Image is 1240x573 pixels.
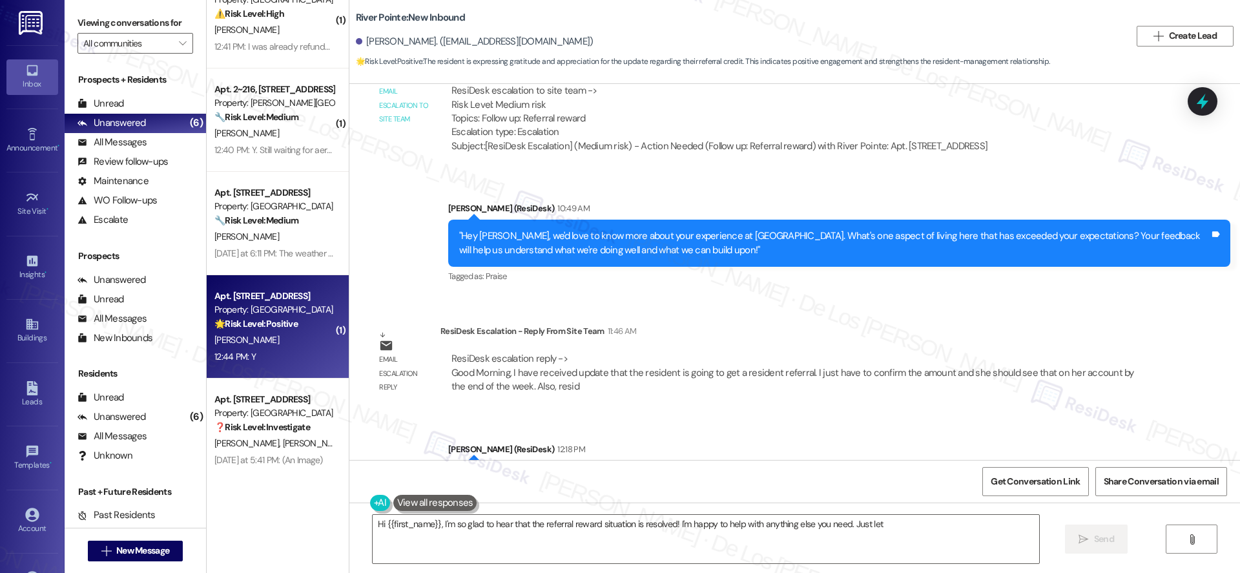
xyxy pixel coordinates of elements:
[6,59,58,94] a: Inbox
[214,96,334,110] div: Property: [PERSON_NAME][GEOGRAPHIC_DATA] Apartments
[65,367,206,380] div: Residents
[77,410,146,424] div: Unanswered
[6,250,58,285] a: Insights •
[77,391,124,404] div: Unread
[982,467,1088,496] button: Get Conversation Link
[214,247,669,259] div: [DATE] at 6:11 PM: The weather stripping on the side of the door wasn't checked. Other than that ...
[1104,475,1219,488] span: Share Conversation via email
[77,13,193,33] label: Viewing conversations for
[214,111,298,123] strong: 🔧 Risk Level: Medium
[179,38,186,48] i: 
[6,504,58,539] a: Account
[77,213,128,227] div: Escalate
[554,443,585,456] div: 12:18 PM
[1137,26,1234,47] button: Create Lead
[77,174,149,188] div: Maintenance
[77,293,124,306] div: Unread
[83,33,172,54] input: All communities
[77,312,147,326] div: All Messages
[448,443,1230,461] div: [PERSON_NAME] (ResiDesk)
[187,407,206,427] div: (6)
[459,229,1210,257] div: "Hey [PERSON_NAME], we'd love to know more about your experience at [GEOGRAPHIC_DATA]. What's one...
[356,35,594,48] div: [PERSON_NAME]. ([EMAIL_ADDRESS][DOMAIN_NAME])
[77,194,157,207] div: WO Follow-ups
[1079,534,1088,545] i: 
[116,544,169,557] span: New Message
[77,155,168,169] div: Review follow-ups
[214,231,279,242] span: [PERSON_NAME]
[214,144,422,156] div: 12:40 PM: Y. Still waiting for aerator for bathroom faucet.
[77,273,146,287] div: Unanswered
[6,377,58,412] a: Leads
[1094,532,1114,546] span: Send
[214,83,334,96] div: Apt. 2~216, [STREET_ADDRESS]
[214,421,310,433] strong: ❓ Risk Level: Investigate
[379,353,429,394] div: Email escalation reply
[6,187,58,222] a: Site Visit •
[45,268,46,277] span: •
[1095,467,1227,496] button: Share Conversation via email
[1169,29,1217,43] span: Create Lead
[486,271,507,282] span: Praise
[214,318,298,329] strong: 🌟 Risk Level: Positive
[214,351,256,362] div: 12:44 PM: Y
[77,508,156,522] div: Past Residents
[214,406,334,420] div: Property: [GEOGRAPHIC_DATA]
[65,485,206,499] div: Past + Future Residents
[6,441,58,475] a: Templates •
[214,289,334,303] div: Apt. [STREET_ADDRESS]
[46,205,48,214] span: •
[1187,534,1197,545] i: 
[991,475,1080,488] span: Get Conversation Link
[57,141,59,151] span: •
[77,136,147,149] div: All Messages
[65,73,206,87] div: Prospects + Residents
[451,140,987,153] div: Subject: [ResiDesk Escalation] (Medium risk) - Action Needed (Follow up: Referral reward) with Ri...
[65,249,206,263] div: Prospects
[214,214,298,226] strong: 🔧 Risk Level: Medium
[214,127,279,139] span: [PERSON_NAME]
[214,393,334,406] div: Apt. [STREET_ADDRESS]
[282,437,347,449] span: [PERSON_NAME]
[451,352,1134,393] div: ResiDesk escalation reply -> Good Morning, I have received update that the resident is going to g...
[448,202,1230,220] div: [PERSON_NAME] (ResiDesk)
[554,202,590,215] div: 10:49 AM
[214,200,334,213] div: Property: [GEOGRAPHIC_DATA]
[214,303,334,317] div: Property: [GEOGRAPHIC_DATA]
[19,11,45,35] img: ResiDesk Logo
[214,437,283,449] span: [PERSON_NAME]
[77,430,147,443] div: All Messages
[373,515,1039,563] textarea: Hi {{first_name}}, I'm so glad to hear that the referral reward situation is resolved! I'm happy ...
[214,186,334,200] div: Apt. [STREET_ADDRESS]
[356,11,465,25] b: River Pointe: New Inbound
[77,116,146,130] div: Unanswered
[214,24,279,36] span: [PERSON_NAME]
[214,454,323,466] div: [DATE] at 5:41 PM: (An Image)
[77,97,124,110] div: Unread
[101,546,111,556] i: 
[6,313,58,348] a: Buildings
[214,334,279,346] span: [PERSON_NAME]
[50,459,52,468] span: •
[604,324,637,338] div: 11:46 AM
[77,331,152,345] div: New Inbounds
[356,55,1049,68] span: : The resident is expressing gratitude and appreciation for the update regarding their referral c...
[187,113,206,133] div: (6)
[1065,525,1128,554] button: Send
[214,8,284,19] strong: ⚠️ Risk Level: High
[451,84,987,140] div: ResiDesk escalation to site team -> Risk Level: Medium risk Topics: Follow up: Referral reward Es...
[448,267,1230,286] div: Tagged as:
[440,324,1151,342] div: ResiDesk Escalation - Reply From Site Team
[1153,31,1163,41] i: 
[77,449,132,463] div: Unknown
[356,56,422,67] strong: 🌟 Risk Level: Positive
[379,85,429,126] div: Email escalation to site team
[88,541,183,561] button: New Message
